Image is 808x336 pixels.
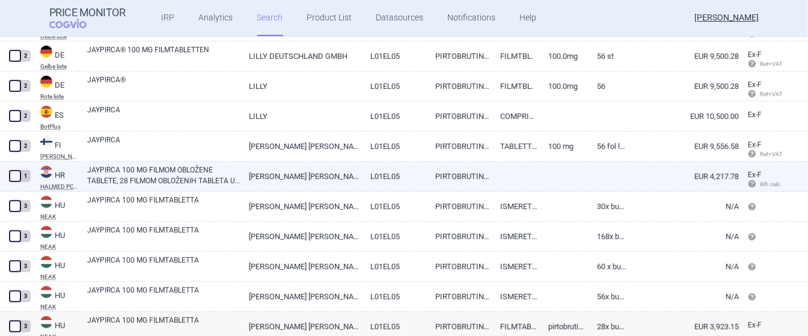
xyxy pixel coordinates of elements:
[539,41,588,71] a: 100.0mg
[426,41,491,71] a: PIRTOBRUTINIB
[31,195,78,220] a: HUHUNEAK
[20,290,31,302] div: 3
[748,81,762,89] span: Ex-factory price
[40,46,52,58] img: Germany
[40,34,78,40] abbr: Gelbe liste — Gelbe Liste online database by Medizinische Medien Informations GmbH (MMI), Germany
[40,106,52,118] img: Spain
[588,132,628,161] a: 56 fol läpipainopakkaus
[87,285,240,307] a: JAYPIRCA 100 MG FILMTABLETTA
[628,132,739,161] a: EUR 9,556.58
[361,282,426,311] a: L01EL05
[40,64,78,70] abbr: Gelbe liste — Gelbe Liste online database by Medizinische Medien Informations GmbH (MMI), Germany
[491,192,540,221] a: ISMERETLEN
[539,132,588,161] a: 100 mg
[748,61,794,67] span: Ret+VAT calc
[40,316,52,328] img: Hungary
[31,135,78,160] a: FIFI[PERSON_NAME]
[739,317,783,335] a: Ex-F
[87,105,240,126] a: JAYPIRCA
[31,225,78,250] a: HUHUNEAK
[748,141,762,149] span: Ex-factory price
[491,222,540,251] a: ISMERETLEN
[628,41,739,71] a: EUR 9,500.28
[361,192,426,221] a: L01EL05
[748,31,794,37] span: Ret+VAT calc
[40,274,78,280] abbr: NEAK — PUPHA database published by the National Health Insurance Fund of Hungary.
[361,162,426,191] a: L01EL05
[20,110,31,122] div: 2
[20,320,31,332] div: 3
[87,135,240,156] a: JAYPIRCA
[426,222,491,251] a: PIRTOBRUTINIB
[588,252,628,281] a: 60 x buborékcsomagolásban (pctfe/pvc/al)
[739,106,783,124] a: Ex-F
[240,222,361,251] a: [PERSON_NAME] [PERSON_NAME] NEDERLAND B.V.
[40,166,52,178] img: Croatia
[49,19,103,28] span: COGVIO
[31,285,78,310] a: HUHUNEAK
[240,192,361,221] a: [PERSON_NAME] [PERSON_NAME] NEDERLAND B.V.
[40,136,52,148] img: Finland
[240,72,361,101] a: LILLY
[491,102,540,131] a: COMPRIMIDOS
[748,181,780,188] span: Wh calc
[20,230,31,242] div: 3
[20,80,31,92] div: 2
[40,286,52,298] img: Hungary
[87,75,240,96] a: JAYPIRCA®
[628,192,739,221] a: N/A
[361,102,426,131] a: L01EL05
[87,255,240,276] a: JAYPIRCA 100 MG FILMTABLETTA
[426,192,491,221] a: PIRTOBRUTINIB
[361,222,426,251] a: L01EL05
[20,140,31,152] div: 2
[361,132,426,161] a: L01EL05
[361,41,426,71] a: L01EL05
[31,165,78,190] a: HRHRHALMED PCL SUMMARY
[40,184,78,190] abbr: HALMED PCL SUMMARY — List of medicines with an established maximum wholesale price published by t...
[491,282,540,311] a: ISMERETLEN
[739,76,783,104] a: Ex-F Ret+VAT calc
[739,136,783,164] a: Ex-F Ret+VAT calc
[40,244,78,250] abbr: NEAK — PUPHA database published by the National Health Insurance Fund of Hungary.
[31,75,78,100] a: DEDERote liste
[628,252,739,281] a: N/A
[491,252,540,281] a: ISMERETLEN
[20,200,31,212] div: 3
[87,195,240,216] a: JAYPIRCA 100 MG FILMTABLETTA
[426,252,491,281] a: PIRTOBRUTINIB
[361,72,426,101] a: L01EL05
[739,166,783,194] a: Ex-F Wh calc
[748,171,762,179] span: Ex-factory price
[588,192,628,221] a: 30x buborékcsomagolásban (pctfe/pvc/al)
[539,72,588,101] a: 100.0mg
[361,252,426,281] a: L01EL05
[240,252,361,281] a: [PERSON_NAME] [PERSON_NAME] NEDERLAND B.V.
[20,170,31,182] div: 1
[628,222,739,251] a: N/A
[40,196,52,208] img: Hungary
[31,44,78,70] a: DEDEGelbe liste
[628,72,739,101] a: EUR 9,500.28
[49,7,126,29] a: Price MonitorCOGVIO
[748,111,762,119] span: Ex-factory price
[628,102,739,131] a: EUR 10,500.00
[426,132,491,161] a: PIRTOBRUTINIBI
[426,282,491,311] a: PIRTOBRUTINIB
[240,41,361,71] a: LILLY DEUTSCHLAND GMBH
[87,44,240,66] a: JAYPIRCA® 100 MG FILMTABLETTEN
[588,282,628,311] a: 56x buborékcsomagolásban (pctfe/pvc/al)
[588,222,628,251] a: 168x buborékcsomagolásban (pctfe/pvc/al)
[40,214,78,220] abbr: NEAK — PUPHA database published by the National Health Insurance Fund of Hungary.
[87,225,240,246] a: JAYPIRCA 100 MG FILMTABLETTA
[40,154,78,160] abbr: KELA — Pharmaceutical Database of medicinal products maintained by Kela, Finland.
[49,7,126,19] strong: Price Monitor
[628,162,739,191] a: EUR 4,217.78
[739,46,783,74] a: Ex-F Ret+VAT calc
[20,260,31,272] div: 3
[240,102,361,131] a: LILLY
[588,41,628,71] a: 56 ST
[31,105,78,130] a: ESESBotPlus
[40,94,78,100] abbr: Rote liste — Rote liste database by the Federal Association of the Pharmaceutical Industry, Germany.
[426,102,491,131] a: PIRTOBRUTINIB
